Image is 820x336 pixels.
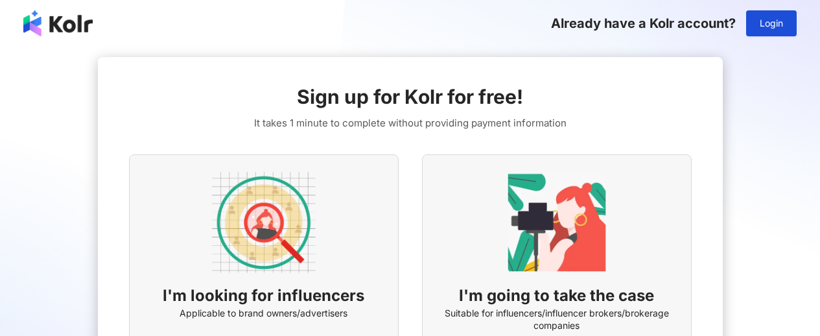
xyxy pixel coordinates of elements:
img: logo [23,10,93,36]
span: I'm going to take the case [459,285,654,307]
span: Suitable for influencers/influencer brokers/brokerage companies [438,307,675,332]
span: It takes 1 minute to complete without providing payment information [254,115,567,131]
button: Login [746,10,797,36]
img: AD identity option [212,171,316,274]
span: Login [760,18,783,29]
span: Sign up for Kolr for free! [297,83,523,110]
span: Already have a Kolr account? [551,16,736,31]
span: Applicable to brand owners/advertisers [180,307,347,320]
span: I'm looking for influencers [163,285,364,307]
img: KOL identity option [505,171,609,274]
